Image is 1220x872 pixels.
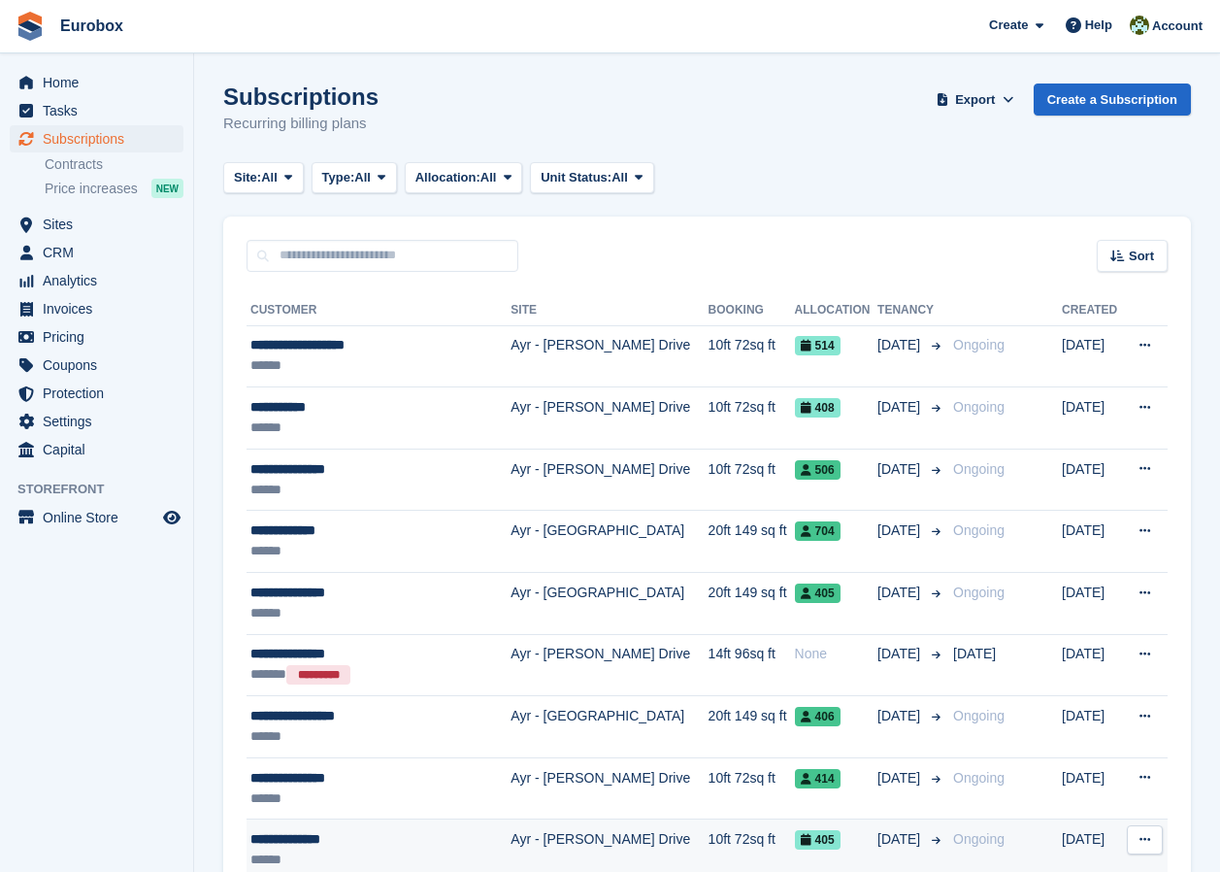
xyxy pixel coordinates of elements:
[10,323,183,351] a: menu
[511,634,708,696] td: Ayr - [PERSON_NAME] Drive
[1085,16,1112,35] span: Help
[1152,17,1203,36] span: Account
[511,449,708,511] td: Ayr - [PERSON_NAME] Drive
[16,12,45,41] img: stora-icon-8386f47178a22dfd0bd8f6a31ec36ba5ce8667c1dd55bd0f319d3a0aa187defe.svg
[1130,16,1149,35] img: Lorna Russell
[877,644,924,664] span: [DATE]
[955,90,995,110] span: Export
[953,522,1005,538] span: Ongoing
[43,380,159,407] span: Protection
[354,168,371,187] span: All
[43,504,159,531] span: Online Store
[1062,634,1123,696] td: [DATE]
[511,325,708,387] td: Ayr - [PERSON_NAME] Drive
[322,168,355,187] span: Type:
[10,408,183,435] a: menu
[709,295,795,326] th: Booking
[10,97,183,124] a: menu
[953,770,1005,786] span: Ongoing
[43,295,159,322] span: Invoices
[1062,295,1123,326] th: Created
[10,504,183,531] a: menu
[43,352,159,379] span: Coupons
[709,757,795,820] td: 10ft 72sq ft
[709,511,795,573] td: 20ft 149 sq ft
[52,10,131,42] a: Eurobox
[933,84,1018,116] button: Export
[415,168,480,187] span: Allocation:
[953,399,1005,415] span: Ongoing
[877,768,924,788] span: [DATE]
[511,387,708,450] td: Ayr - [PERSON_NAME] Drive
[247,295,511,326] th: Customer
[511,573,708,635] td: Ayr - [GEOGRAPHIC_DATA]
[877,520,924,541] span: [DATE]
[223,113,379,135] p: Recurring billing plans
[709,449,795,511] td: 10ft 72sq ft
[151,179,183,198] div: NEW
[405,162,523,194] button: Allocation: All
[1034,84,1191,116] a: Create a Subscription
[877,706,924,726] span: [DATE]
[234,168,261,187] span: Site:
[511,295,708,326] th: Site
[1062,757,1123,820] td: [DATE]
[10,267,183,294] a: menu
[43,323,159,351] span: Pricing
[223,84,379,110] h1: Subscriptions
[795,707,841,726] span: 406
[43,436,159,463] span: Capital
[1062,325,1123,387] td: [DATE]
[877,397,924,418] span: [DATE]
[795,521,841,541] span: 704
[43,408,159,435] span: Settings
[10,295,183,322] a: menu
[10,239,183,266] a: menu
[1129,247,1154,266] span: Sort
[877,583,924,603] span: [DATE]
[709,325,795,387] td: 10ft 72sq ft
[1062,511,1123,573] td: [DATE]
[795,460,841,480] span: 506
[795,336,841,355] span: 514
[223,162,304,194] button: Site: All
[709,634,795,696] td: 14ft 96sq ft
[1062,449,1123,511] td: [DATE]
[10,211,183,238] a: menu
[953,461,1005,477] span: Ongoing
[953,337,1005,352] span: Ongoing
[541,168,611,187] span: Unit Status:
[511,696,708,758] td: Ayr - [GEOGRAPHIC_DATA]
[795,584,841,603] span: 405
[877,829,924,850] span: [DATE]
[953,646,996,661] span: [DATE]
[953,708,1005,723] span: Ongoing
[795,769,841,788] span: 414
[43,239,159,266] span: CRM
[511,511,708,573] td: Ayr - [GEOGRAPHIC_DATA]
[709,696,795,758] td: 20ft 149 sq ft
[511,757,708,820] td: Ayr - [PERSON_NAME] Drive
[45,180,138,198] span: Price increases
[953,831,1005,847] span: Ongoing
[45,155,183,174] a: Contracts
[709,387,795,450] td: 10ft 72sq ft
[10,352,183,379] a: menu
[17,480,193,499] span: Storefront
[10,380,183,407] a: menu
[43,211,159,238] span: Sites
[530,162,653,194] button: Unit Status: All
[611,168,628,187] span: All
[877,459,924,480] span: [DATE]
[877,335,924,355] span: [DATE]
[43,267,159,294] span: Analytics
[10,436,183,463] a: menu
[480,168,497,187] span: All
[43,97,159,124] span: Tasks
[43,125,159,152] span: Subscriptions
[795,295,878,326] th: Allocation
[10,69,183,96] a: menu
[1062,573,1123,635] td: [DATE]
[877,295,945,326] th: Tenancy
[160,506,183,529] a: Preview store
